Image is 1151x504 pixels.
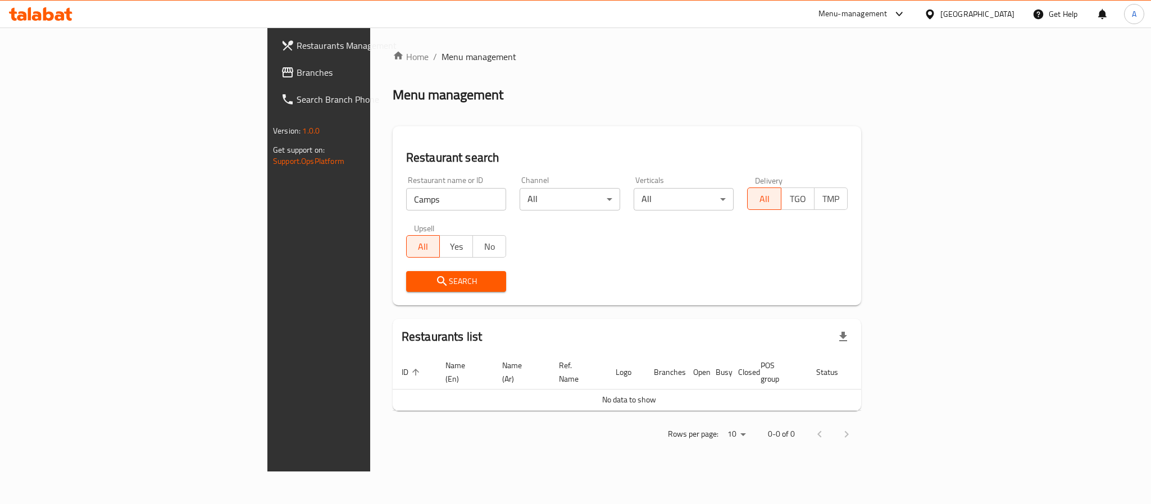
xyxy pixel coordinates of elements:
[816,365,853,379] span: Status
[819,191,843,207] span: TMP
[297,39,451,52] span: Restaurants Management
[273,154,344,168] a: Support.OpsPlatform
[602,392,656,407] span: No data to show
[406,271,507,292] button: Search
[752,191,776,207] span: All
[729,355,752,390] th: Closed
[755,176,783,184] label: Delivery
[272,59,460,86] a: Branches
[402,328,482,345] h2: Restaurants list
[707,355,729,390] th: Busy
[273,123,301,138] span: Version:
[502,359,536,386] span: Name (Ar)
[444,239,468,255] span: Yes
[634,188,734,210] div: All
[297,66,451,79] span: Branches
[406,235,440,258] button: All
[559,359,593,386] span: Ref. Name
[393,355,905,411] table: enhanced table
[393,86,503,104] h2: Menu management
[439,235,473,258] button: Yes
[442,50,516,63] span: Menu management
[607,355,645,390] th: Logo
[393,50,861,63] nav: breadcrumb
[818,7,888,21] div: Menu-management
[1132,8,1136,20] span: A
[520,188,620,210] div: All
[768,427,795,441] p: 0-0 of 0
[645,355,684,390] th: Branches
[272,86,460,113] a: Search Branch Phone
[472,235,506,258] button: No
[668,427,718,441] p: Rows per page:
[414,224,435,232] label: Upsell
[830,323,857,350] div: Export file
[445,359,480,386] span: Name (En)
[723,426,750,443] div: Rows per page:
[477,239,502,255] span: No
[406,188,507,210] input: Search for restaurant name or ID..
[684,355,707,390] th: Open
[415,274,498,288] span: Search
[761,359,794,386] span: POS group
[411,239,435,255] span: All
[402,365,423,379] span: ID
[786,191,810,207] span: TGO
[272,32,460,59] a: Restaurants Management
[297,93,451,106] span: Search Branch Phone
[302,123,320,138] span: 1.0.0
[781,187,815,210] button: TGO
[747,187,781,210] button: All
[940,8,1014,20] div: [GEOGRAPHIC_DATA]
[273,143,325,157] span: Get support on:
[406,149,848,166] h2: Restaurant search
[814,187,848,210] button: TMP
